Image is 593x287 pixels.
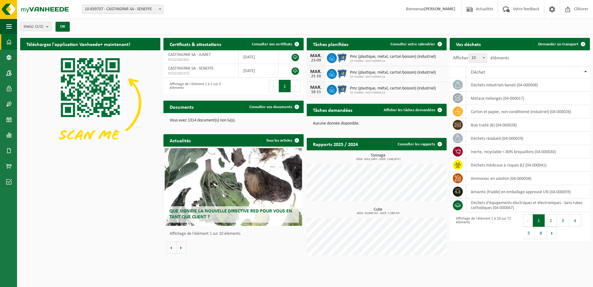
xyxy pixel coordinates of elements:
img: WB-0660-HPE-BE-01 [337,68,347,79]
a: Afficher les tâches demandées [379,104,446,116]
td: [DATE] [239,50,279,64]
span: Déchet [471,70,485,75]
p: Vous avez 1314 document(s) non lu(s). [170,118,297,123]
span: Site(s) [24,22,43,31]
td: métaux mélangés (04-000017) [466,92,590,105]
button: Site(s)(2/2) [20,22,52,31]
div: MAR. [310,69,322,74]
div: 18-11 [310,90,322,94]
button: Previous [269,80,279,92]
a: Consulter vos certificats [247,38,303,50]
td: déchets industriels banals (04-000008) [466,78,590,92]
span: 10-744966 - CASTINGPAR SA [350,59,436,63]
h2: Documents [163,101,200,113]
td: amiante (friable) en emballage approuvé UN (04-000059) [466,185,590,198]
td: déchets médicaux à risques B2 (04-000041) [466,158,590,172]
a: Consulter votre calendrier [386,38,446,50]
div: 23-09 [310,58,322,63]
span: CASTINGPAR SA - JUMET [168,52,211,57]
button: 1 [533,214,545,227]
span: 10-839707 - CASTINGPAR SA - SENEFFE [82,5,163,14]
button: Volgende [176,241,186,254]
h2: Certificats & attestations [163,38,227,50]
button: Next [547,227,557,239]
button: 5 [523,227,535,239]
span: RED25005365 [168,57,234,62]
span: 10 [469,53,487,63]
span: Consulter votre calendrier [390,42,435,46]
span: 10-744966 - CASTINGPAR SA [350,91,436,95]
h2: Actualités [163,134,197,146]
button: 3 [557,214,569,227]
p: Affichage de l'élément 1 sur 10 éléments [170,232,301,236]
button: 4 [569,214,581,227]
span: Consulter vos certificats [252,42,292,46]
span: Afficher les tâches demandées [384,108,435,112]
a: Consulter les rapports [393,138,446,150]
button: 1 [279,80,291,92]
button: Next [291,80,301,92]
span: CASTINGPAR SA - SENEFFE [168,66,214,71]
div: MAR. [310,53,322,58]
a: Tous les articles [261,134,303,147]
span: 10 [469,54,487,62]
span: Pmc (plastique, métal, carton boisson) (industriel) [350,70,436,75]
div: MAR. [310,85,322,90]
div: 21-10 [310,74,322,79]
a: Demander un transport [533,38,589,50]
span: 10-744966 - CASTINGPAR SA [350,75,436,79]
label: Afficher éléments [453,56,509,61]
div: Affichage de l'élément 1 à 10 sur 72 éléments [453,214,517,240]
img: WB-0660-HPE-BE-01 [337,84,347,94]
span: 2024: 10,600 m3 - 2025: 7,280 m3 [310,212,447,215]
span: Pmc (plastique, métal, carton boisson) (industriel) [350,86,436,91]
button: 8 [535,227,547,239]
img: Download de VHEPlus App [20,50,160,156]
td: déchets d'équipements électriques et électroniques - Sans tubes cathodiques (04-000067) [466,198,590,212]
p: Aucune donnée disponible. [313,121,441,126]
strong: [PERSON_NAME] [424,7,455,11]
h3: Cube [310,207,447,215]
span: RED25005370 [168,71,234,76]
span: Pmc (plastique, métal, carton boisson) (industriel) [350,54,436,59]
button: OK [56,22,70,32]
button: 2 [545,214,557,227]
h2: Tâches planifiées [307,38,354,50]
h3: Tonnage [310,153,447,161]
h2: Vos déchets [450,38,487,50]
count: (2/2) [35,25,43,29]
span: Consulter vos documents [249,105,292,109]
button: Vorige [167,241,176,254]
td: [DATE] [239,64,279,78]
td: inerte, recyclable < 80% briquaillons (04-000030) [466,145,590,158]
td: bois traité (B) (04-000028) [466,118,590,132]
span: 2024: 1912,249 t - 2025: 1149,872 t [310,158,447,161]
h2: Tâches demandées [307,104,359,116]
td: carton et papier, non-conditionné (industriel) (04-000026) [466,105,590,118]
a: Que signifie la nouvelle directive RED pour vous en tant que client ? [165,148,302,226]
span: Que signifie la nouvelle directive RED pour vous en tant que client ? [169,209,292,220]
h2: Rapports 2025 / 2024 [307,138,364,150]
div: Affichage de l'élément 1 à 2 sur 2 éléments [167,79,230,93]
span: Demander un transport [538,42,578,46]
h2: Téléchargez l'application Vanheede+ maintenant! [20,38,136,50]
td: Ammoniac en solution (04-000058) [466,172,590,185]
button: Previous [523,214,533,227]
a: Consulter vos documents [244,101,303,113]
img: WB-0660-HPE-BE-01 [337,52,347,63]
td: déchets résiduels (04-000029) [466,132,590,145]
